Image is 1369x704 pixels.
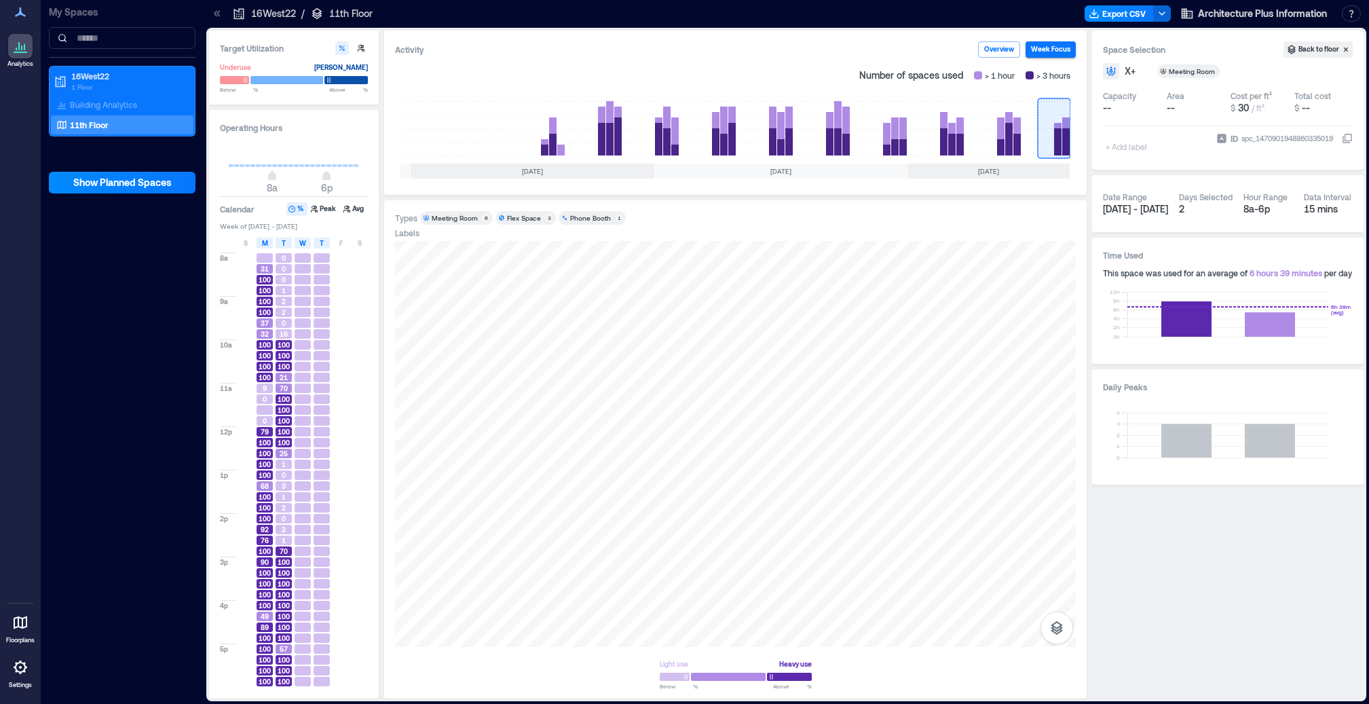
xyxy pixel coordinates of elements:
span: 0 [282,318,286,328]
span: 21 [280,373,288,382]
span: 0 [263,394,267,404]
div: Meeting Room [432,213,478,223]
span: 100 [278,655,290,665]
span: 76 [261,536,269,545]
span: 100 [259,308,271,317]
tspan: 8h [1113,297,1120,304]
div: Data Interval [1304,191,1351,202]
div: Underuse [220,60,251,74]
span: 70 [280,546,288,556]
span: / ft² [1252,103,1264,113]
span: 100 [259,362,271,371]
button: % [286,202,307,216]
div: 15 mins [1304,202,1353,216]
div: Hour Range [1243,191,1288,202]
span: 100 [259,677,271,686]
span: Week of [DATE] - [DATE] [220,221,368,231]
span: 100 [259,644,271,654]
div: Total cost [1294,90,1331,101]
button: -- [1103,101,1161,115]
span: 49 [261,612,269,621]
span: 100 [259,666,271,675]
span: 100 [278,351,290,360]
span: Below % [660,682,698,690]
span: 100 [259,470,271,480]
p: 11th Floor [70,119,109,130]
div: Types [395,212,417,223]
div: [DATE] [655,164,907,179]
span: 1 [282,286,286,295]
span: 68 [261,481,269,491]
button: Week Focus [1026,41,1076,58]
span: 100 [278,677,290,686]
span: + Add label [1103,137,1152,156]
p: 11th Floor [329,7,373,20]
span: 1 [282,492,286,502]
span: 100 [278,438,290,447]
span: 31 [261,264,269,274]
span: 6p [321,182,333,193]
tspan: 6h [1113,306,1120,313]
div: Capacity [1103,90,1136,101]
span: 100 [259,297,271,306]
a: Settings [4,651,37,693]
div: Area [1167,90,1184,101]
span: 10a [220,340,232,350]
div: Phone Booth [570,213,611,223]
span: 100 [278,579,290,589]
div: 3 [545,214,553,222]
div: Cost per ft² [1231,90,1272,101]
span: 100 [259,546,271,556]
span: 100 [259,340,271,350]
span: Above % [329,86,368,94]
span: 100 [278,568,290,578]
span: 32 [261,329,269,339]
span: 11a [220,384,232,393]
span: 9a [220,297,228,306]
div: [PERSON_NAME] [314,60,368,74]
span: F [339,238,343,248]
span: 100 [259,351,271,360]
div: [DATE] [907,164,1070,179]
tspan: 2 [1117,432,1120,439]
div: Meeting Room [1169,67,1217,76]
span: Below % [220,86,258,94]
span: 4p [220,601,228,610]
span: 8a [220,253,228,263]
div: [DATE] [411,164,654,179]
a: Floorplans [2,606,39,648]
span: 2 [282,308,286,317]
span: 100 [278,416,290,426]
span: 1 [282,536,286,545]
div: Flex Space [507,213,541,223]
tspan: 0h [1113,333,1120,340]
span: 9 [263,384,267,393]
span: 1 [282,460,286,469]
button: Overview [978,41,1020,58]
p: Settings [9,681,32,689]
span: 100 [259,601,271,610]
span: 100 [259,579,271,589]
span: -- [1167,102,1175,113]
span: 2p [220,514,228,523]
span: 100 [259,449,271,458]
span: 100 [259,275,271,284]
span: 100 [278,633,290,643]
span: 79 [261,427,269,437]
p: 16West22 [251,7,296,20]
span: 100 [259,438,271,447]
span: 100 [259,503,271,513]
div: 6 [482,214,490,222]
div: Number of spaces used [854,63,1076,88]
button: Export CSV [1085,5,1154,22]
span: 100 [259,286,271,295]
div: This space was used for an average of per day [1103,267,1353,278]
span: 0 [282,470,286,480]
span: 90 [261,557,269,567]
span: 100 [278,557,290,567]
span: ID [1231,132,1238,145]
span: W [299,238,306,248]
span: 0 [282,253,286,263]
span: 100 [278,612,290,621]
span: 16 [280,329,288,339]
